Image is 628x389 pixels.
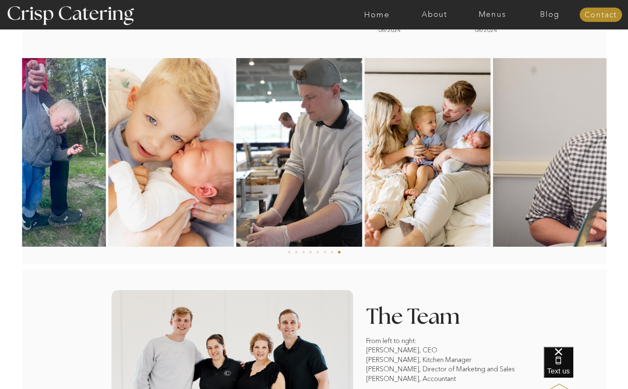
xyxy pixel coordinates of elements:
a: Home [348,11,406,19]
a: Menus [463,11,521,19]
a: About [406,11,463,19]
li: Page dot 2 [295,251,298,253]
li: Page dot 3 [302,251,305,253]
li: Page dot 5 [317,251,319,253]
a: Blog [521,11,579,19]
h2: The Team [366,306,517,322]
li: Page dot 4 [309,251,312,253]
iframe: podium webchat widget bubble [544,347,628,389]
li: Page dot 7 [331,251,333,253]
li: Page dot 1 [288,251,290,253]
li: Page dot 8 [338,251,341,253]
a: Contact [580,11,622,19]
li: Page dot 6 [324,251,326,253]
